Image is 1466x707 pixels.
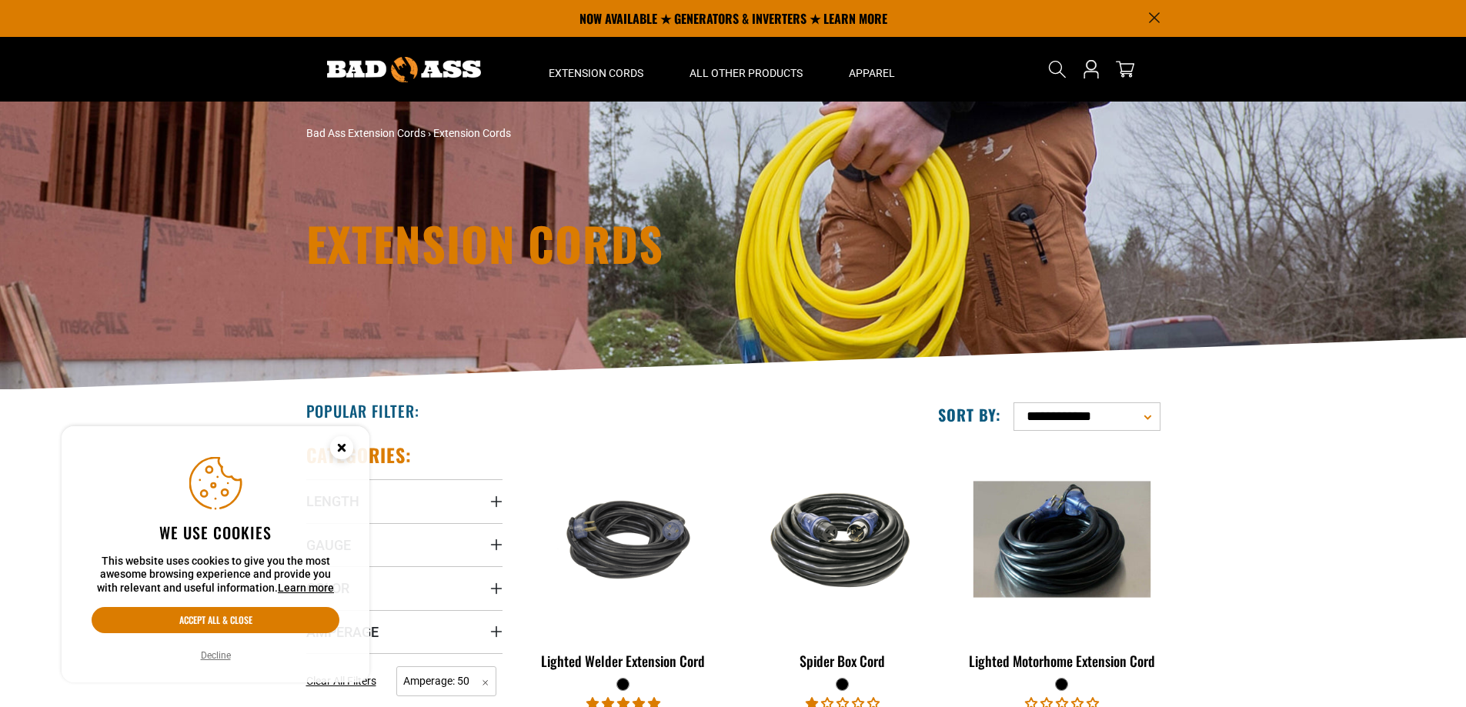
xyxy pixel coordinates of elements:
[746,480,940,599] img: black
[826,37,918,102] summary: Apparel
[306,220,868,266] h1: Extension Cords
[396,673,496,688] a: Amperage: 50
[963,443,1160,677] a: black Lighted Motorhome Extension Cord
[963,654,1160,668] div: Lighted Motorhome Extension Cord
[549,66,643,80] span: Extension Cords
[62,426,369,683] aside: Cookie Consent
[849,66,895,80] span: Apparel
[744,654,940,668] div: Spider Box Cord
[306,401,419,421] h2: Popular Filter:
[396,666,496,696] span: Amperage: 50
[433,127,511,139] span: Extension Cords
[526,443,722,677] a: black Lighted Welder Extension Cord
[428,127,431,139] span: ›
[526,37,666,102] summary: Extension Cords
[327,57,481,82] img: Bad Ass Extension Cords
[526,654,722,668] div: Lighted Welder Extension Cord
[306,125,868,142] nav: breadcrumbs
[306,479,503,522] summary: Length
[690,66,803,80] span: All Other Products
[526,480,720,599] img: black
[306,566,503,609] summary: Color
[666,37,826,102] summary: All Other Products
[278,582,334,594] a: Learn more
[306,675,376,687] span: Clear All Filters
[92,522,339,542] h2: We use cookies
[306,610,503,653] summary: Amperage
[938,405,1001,425] label: Sort by:
[306,127,426,139] a: Bad Ass Extension Cords
[92,607,339,633] button: Accept all & close
[1045,57,1070,82] summary: Search
[306,523,503,566] summary: Gauge
[196,648,235,663] button: Decline
[965,482,1159,598] img: black
[744,443,940,677] a: black Spider Box Cord
[92,555,339,595] p: This website uses cookies to give you the most awesome browsing experience and provide you with r...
